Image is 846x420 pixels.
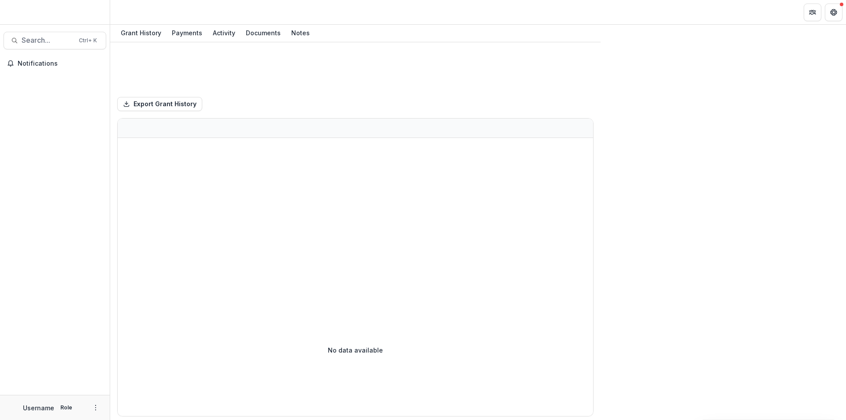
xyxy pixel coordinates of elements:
div: Ctrl + K [77,36,99,45]
span: Search... [22,36,74,45]
button: Notifications [4,56,106,71]
button: Partners [804,4,821,21]
span: Notifications [18,60,103,67]
p: Role [58,404,75,412]
button: Export Grant History [117,97,202,111]
a: Activity [209,25,239,42]
a: Payments [168,25,206,42]
a: Notes [288,25,313,42]
div: Grant History [117,26,165,39]
button: Search... [4,32,106,49]
button: More [90,402,101,413]
p: No data available [328,346,383,355]
button: Get Help [825,4,842,21]
div: Payments [168,26,206,39]
div: Activity [209,26,239,39]
a: Grant History [117,25,165,42]
div: Notes [288,26,313,39]
p: Username [23,403,54,413]
a: Documents [242,25,284,42]
div: Documents [242,26,284,39]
